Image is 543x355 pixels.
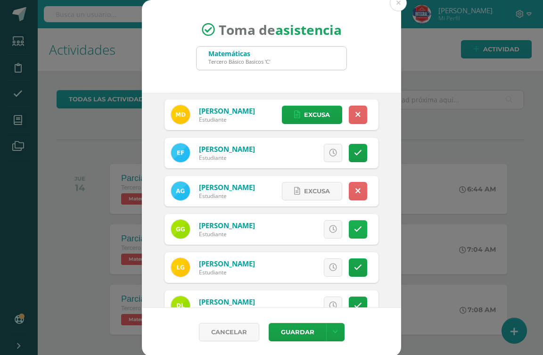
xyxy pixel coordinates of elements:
[279,144,305,162] span: Excusa
[171,143,190,162] img: d3b128c39ea57694f58455a080abdb5b.png
[171,258,190,277] img: db49dcc84e530d887d77bfc199f853d5.png
[304,106,330,124] span: Excusa
[219,21,342,39] span: Toma de
[275,21,342,39] strong: asistencia
[171,220,190,239] img: 419ec6db478057d3435f0b280a121898.png
[199,106,255,116] a: [PERSON_NAME]
[199,221,255,230] a: [PERSON_NAME]
[279,297,305,314] span: Excusa
[199,259,255,268] a: [PERSON_NAME]
[282,182,342,200] a: Excusa
[282,106,342,124] a: Excusa
[197,47,346,70] input: Busca un grado o sección aquí...
[304,182,330,200] span: Excusa
[199,182,255,192] a: [PERSON_NAME]
[171,182,190,200] img: 46c3d6022b09bdbdb04e18544614ed46.png
[171,296,190,315] img: cc232b8eae66aabe4d2970fd73cb19b2.png
[199,323,259,341] a: Cancelar
[199,306,255,314] div: Estudiante
[199,154,255,162] div: Estudiante
[199,230,255,238] div: Estudiante
[279,259,305,276] span: Excusa
[171,105,190,124] img: f2a87839804653cc9819859b787d3a91.png
[199,116,255,124] div: Estudiante
[269,323,326,341] button: Guardar
[199,144,255,154] a: [PERSON_NAME]
[279,221,305,238] span: Excusa
[199,268,255,276] div: Estudiante
[199,297,255,306] a: [PERSON_NAME]
[208,49,270,58] div: Matemáticas
[208,58,270,65] div: Tercero Básico Basicos 'C'
[199,192,255,200] div: Estudiante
